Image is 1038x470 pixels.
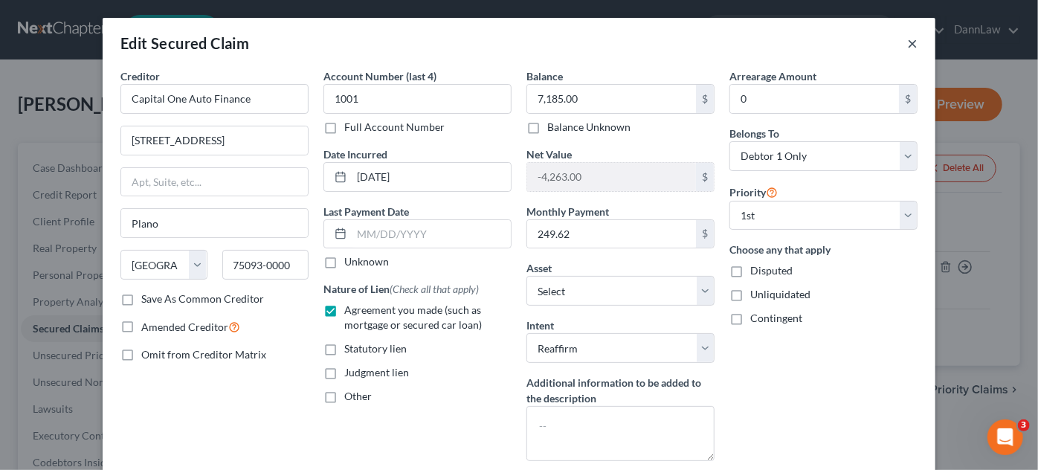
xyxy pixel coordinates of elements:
[526,375,715,406] label: Additional information to be added to the description
[729,242,918,257] label: Choose any that apply
[526,204,609,219] label: Monthly Payment
[121,168,308,196] input: Apt, Suite, etc...
[750,288,810,300] span: Unliquidated
[527,85,696,113] input: 0.00
[352,163,511,191] input: MM/DD/YYYY
[729,68,816,84] label: Arrearage Amount
[526,68,563,84] label: Balance
[120,33,249,54] div: Edit Secured Claim
[344,303,482,331] span: Agreement you made (such as mortgage or secured car loan)
[729,183,778,201] label: Priority
[987,419,1023,455] iframe: Intercom live chat
[323,84,512,114] input: XXXX
[527,220,696,248] input: 0.00
[121,126,308,155] input: Enter address...
[120,70,160,83] span: Creditor
[222,250,309,280] input: Enter zip...
[730,85,899,113] input: 0.00
[1018,419,1030,431] span: 3
[344,120,445,135] label: Full Account Number
[526,262,552,274] span: Asset
[121,209,308,237] input: Enter city...
[141,292,264,306] label: Save As Common Creditor
[907,34,918,52] button: ×
[729,127,779,140] span: Belongs To
[344,254,389,269] label: Unknown
[696,163,714,191] div: $
[527,163,696,191] input: 0.00
[344,366,409,379] span: Judgment lien
[323,281,479,297] label: Nature of Lien
[750,264,793,277] span: Disputed
[547,120,631,135] label: Balance Unknown
[120,84,309,114] input: Search creditor by name...
[344,390,372,402] span: Other
[344,342,407,355] span: Statutory lien
[899,85,917,113] div: $
[352,220,511,248] input: MM/DD/YYYY
[141,348,266,361] span: Omit from Creditor Matrix
[390,283,479,295] span: (Check all that apply)
[323,204,409,219] label: Last Payment Date
[323,147,387,162] label: Date Incurred
[696,85,714,113] div: $
[750,312,802,324] span: Contingent
[526,147,572,162] label: Net Value
[323,68,436,84] label: Account Number (last 4)
[696,220,714,248] div: $
[526,318,554,333] label: Intent
[141,321,228,333] span: Amended Creditor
